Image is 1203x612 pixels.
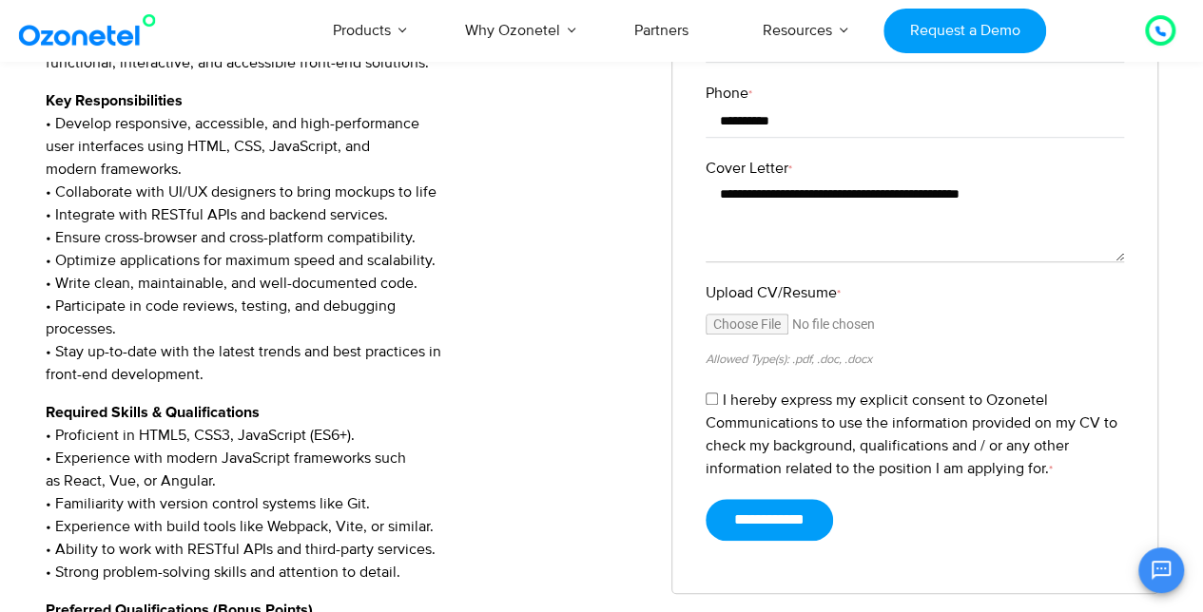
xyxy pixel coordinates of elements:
label: Phone [706,82,1124,105]
label: I hereby express my explicit consent to Ozonetel Communications to use the information provided o... [706,391,1117,478]
strong: Required Skills & Qualifications [46,405,260,420]
small: Allowed Type(s): .pdf, .doc, .docx [706,352,872,367]
label: Cover Letter [706,157,1124,180]
p: • Develop responsive, accessible, and high-performance user interfaces using HTML, CSS, JavaScrip... [46,89,644,386]
button: Open chat [1138,547,1184,593]
p: • Proficient in HTML5, CSS3, JavaScript (ES6+). • Experience with modern JavaScript frameworks su... [46,401,644,583]
label: Upload CV/Resume [706,281,1124,304]
a: Request a Demo [883,9,1046,53]
strong: Key Responsibilities [46,93,183,108]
